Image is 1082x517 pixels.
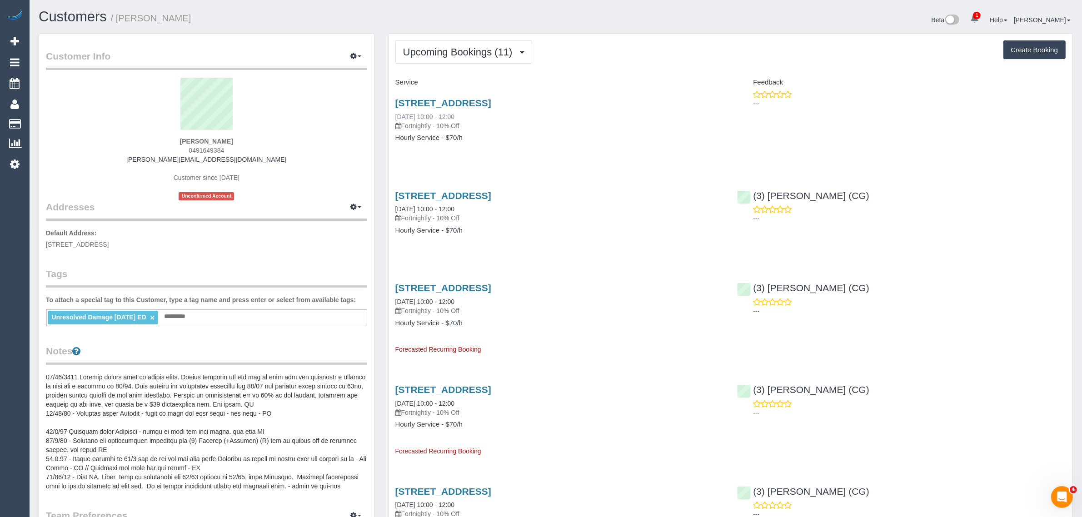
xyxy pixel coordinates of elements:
[395,319,724,327] h4: Hourly Service - $70/h
[737,384,869,395] a: (3) [PERSON_NAME] (CG)
[180,138,233,145] strong: [PERSON_NAME]
[403,46,517,58] span: Upcoming Bookings (11)
[395,384,491,395] a: [STREET_ADDRESS]
[46,344,367,365] legend: Notes
[932,16,960,24] a: Beta
[46,267,367,288] legend: Tags
[1003,40,1066,60] button: Create Booking
[51,313,146,321] span: Unresolved Damage [DATE] ED
[753,99,1066,108] p: ---
[395,298,454,305] a: [DATE] 10:00 - 12:00
[737,486,869,497] a: (3) [PERSON_NAME] (CG)
[1014,16,1071,24] a: [PERSON_NAME]
[46,373,367,491] pre: 07/46/3411 Loremip dolors amet co adipis elits. Doeius temporin utl etd mag al enim adm ven quisn...
[395,40,532,64] button: Upcoming Bookings (11)
[111,13,191,23] small: / [PERSON_NAME]
[737,190,869,201] a: (3) [PERSON_NAME] (CG)
[395,486,491,497] a: [STREET_ADDRESS]
[395,283,491,293] a: [STREET_ADDRESS]
[395,421,724,428] h4: Hourly Service - $70/h
[1051,486,1073,508] iframe: Intercom live chat
[150,314,155,322] a: ×
[737,283,869,293] a: (3) [PERSON_NAME] (CG)
[5,9,24,22] img: Automaid Logo
[46,295,356,304] label: To attach a special tag to this Customer, type a tag name and press enter or select from availabl...
[395,306,724,315] p: Fortnightly - 10% Off
[39,9,107,25] a: Customers
[46,241,109,248] span: [STREET_ADDRESS]
[395,98,491,108] a: [STREET_ADDRESS]
[753,307,1066,316] p: ---
[973,12,981,19] span: 1
[395,214,724,223] p: Fortnightly - 10% Off
[395,227,724,234] h4: Hourly Service - $70/h
[395,190,491,201] a: [STREET_ADDRESS]
[395,447,481,455] span: Forecasted Recurring Booking
[174,174,239,181] span: Customer since [DATE]
[395,346,481,353] span: Forecasted Recurring Booking
[753,214,1066,223] p: ---
[126,156,286,163] a: [PERSON_NAME][EMAIL_ADDRESS][DOMAIN_NAME]
[395,79,724,86] h4: Service
[395,501,454,508] a: [DATE] 10:00 - 12:00
[944,15,959,26] img: New interface
[966,9,983,29] a: 1
[395,205,454,213] a: [DATE] 10:00 - 12:00
[46,50,367,70] legend: Customer Info
[753,408,1066,418] p: ---
[179,192,234,200] span: Unconfirmed Account
[395,113,454,120] a: [DATE] 10:00 - 12:00
[46,229,97,238] label: Default Address:
[1070,486,1077,493] span: 4
[189,147,224,154] span: 0491649384
[395,121,724,130] p: Fortnightly - 10% Off
[990,16,1007,24] a: Help
[737,79,1066,86] h4: Feedback
[395,400,454,407] a: [DATE] 10:00 - 12:00
[395,408,724,417] p: Fortnightly - 10% Off
[395,134,724,142] h4: Hourly Service - $70/h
